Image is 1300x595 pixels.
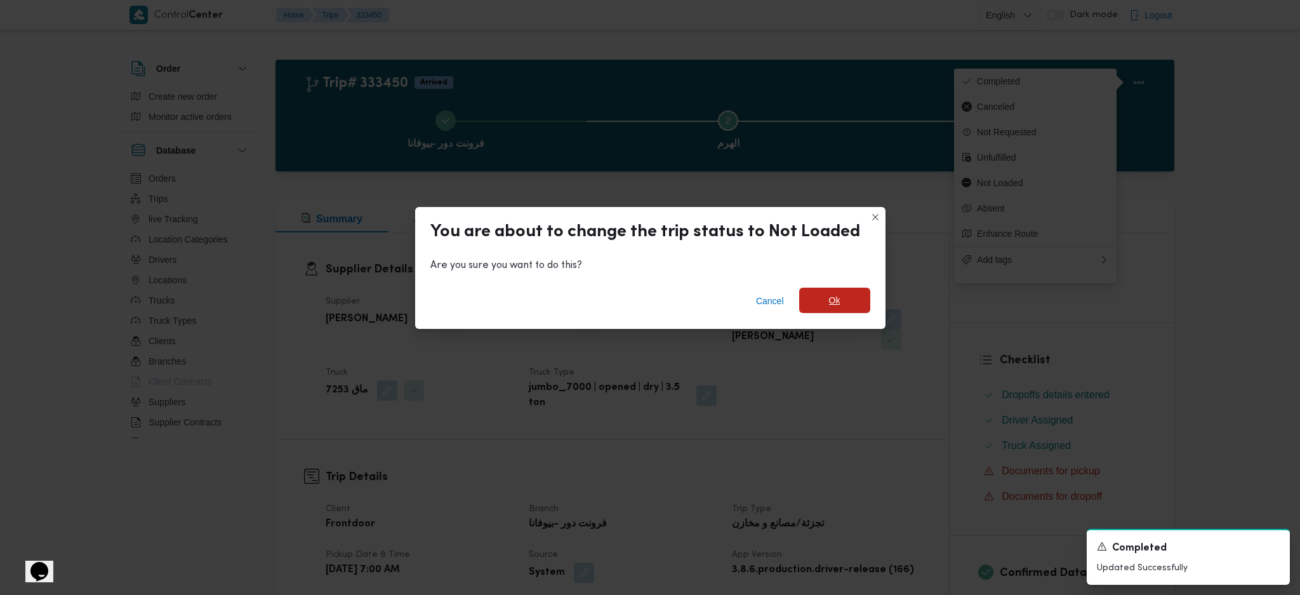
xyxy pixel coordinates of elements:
button: Ok [799,288,870,313]
button: Cancel [751,288,789,314]
div: Are you sure you want to do this? [430,258,870,273]
button: Closes this modal window [868,210,883,225]
iframe: chat widget [13,544,53,582]
div: Notification [1097,540,1280,556]
span: Ok [829,293,840,308]
span: Cancel [756,293,784,309]
p: Updated Successfully [1097,561,1280,575]
div: You are about to change the trip status to Not Loaded [430,222,860,243]
span: Completed [1112,541,1167,556]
